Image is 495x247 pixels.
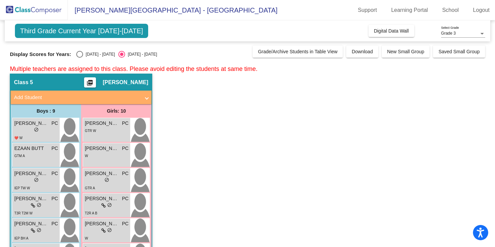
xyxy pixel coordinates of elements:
[52,220,58,227] span: PC
[14,154,25,158] span: GTM A
[382,45,430,58] button: New Small Group
[52,170,58,177] span: PC
[122,220,128,227] span: PC
[104,177,109,182] span: do_not_disturb_alt
[76,51,157,58] mat-radio-group: Select an option
[83,51,115,57] div: [DATE] - [DATE]
[258,49,338,54] span: Grade/Archive Students in Table View
[85,120,119,127] span: [PERSON_NAME]
[81,104,152,118] div: Girls: 10
[386,5,434,16] a: Learning Portal
[14,186,30,190] span: IEP TW W
[14,236,28,240] span: IEP BH A
[37,228,41,232] span: do_not_disturb_alt
[387,49,424,54] span: New Small Group
[14,94,140,101] mat-panel-title: Add Student
[86,79,94,89] mat-icon: picture_as_pdf
[85,211,97,215] span: T2R A B
[10,51,71,57] span: Display Scores for Years:
[122,120,128,127] span: PC
[85,170,119,177] span: [PERSON_NAME]
[85,220,119,227] span: [PERSON_NAME]
[14,136,22,140] span: ❤️ W
[85,186,95,190] span: GTR A
[14,220,48,227] span: [PERSON_NAME]
[34,177,39,182] span: do_not_disturb_alt
[346,45,378,58] button: Download
[14,120,48,127] span: [PERSON_NAME]
[14,211,33,215] span: T3R T2M W
[37,203,41,207] span: do_not_disturb_alt
[14,195,48,202] span: [PERSON_NAME]
[122,195,128,202] span: PC
[122,170,128,177] span: PC
[10,65,257,72] span: Multiple teachers are assigned to this class. Please avoid editing the students at same time.
[85,154,88,158] span: W
[11,104,81,118] div: Boys : 9
[353,5,382,16] a: Support
[122,145,128,152] span: PC
[468,5,495,16] a: Logout
[107,203,112,207] span: do_not_disturb_alt
[253,45,343,58] button: Grade/Archive Students in Table View
[85,195,119,202] span: [PERSON_NAME]
[68,5,278,16] span: [PERSON_NAME][GEOGRAPHIC_DATA] - [GEOGRAPHIC_DATA]
[52,145,58,152] span: PC
[52,195,58,202] span: PC
[14,170,48,177] span: [PERSON_NAME] LOOK-[PERSON_NAME]
[369,25,414,37] button: Digital Data Wall
[125,51,157,57] div: [DATE] - [DATE]
[85,236,88,240] span: W
[433,45,485,58] button: Saved Small Group
[352,49,373,54] span: Download
[103,79,148,86] span: [PERSON_NAME]
[437,5,464,16] a: School
[84,77,96,88] button: Print Students Details
[85,145,119,152] span: [PERSON_NAME]
[85,129,96,133] span: GTR W
[107,228,112,232] span: do_not_disturb_alt
[14,79,33,86] span: Class 5
[374,28,409,34] span: Digital Data Wall
[15,24,148,38] span: Third Grade Current Year [DATE]-[DATE]
[14,145,48,152] span: EZAAN BUTT
[52,120,58,127] span: PC
[438,49,479,54] span: Saved Small Group
[441,31,456,36] span: Grade 3
[11,91,152,104] mat-expansion-panel-header: Add Student
[34,127,39,132] span: do_not_disturb_alt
